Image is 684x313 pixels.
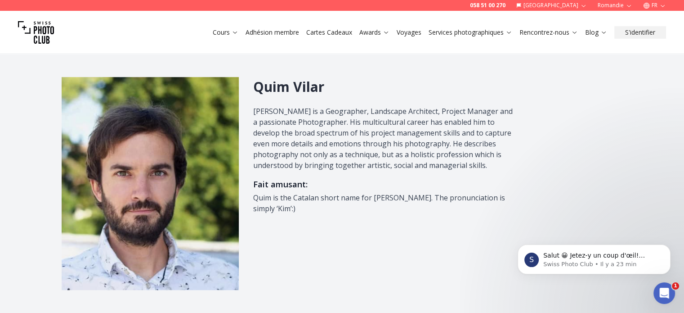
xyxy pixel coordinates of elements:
[585,28,607,37] a: Blog
[356,26,393,39] button: Awards
[519,28,578,37] a: Rencontrez-nous
[253,174,516,191] h3: Fait amusant :
[303,26,356,39] button: Cartes Cadeaux
[425,26,516,39] button: Services photographiques
[614,26,666,39] button: S'identifier
[246,28,299,37] a: Adhésion membre
[359,28,389,37] a: Awards
[581,26,611,39] button: Blog
[653,282,675,304] iframe: Intercom live chat
[470,2,505,9] a: 058 51 00 270
[672,282,679,290] span: 1
[516,26,581,39] button: Rencontrez-nous
[393,26,425,39] button: Voyages
[18,14,54,50] img: Swiss photo club
[253,106,516,171] p: [PERSON_NAME] is a Geographer, Landscape Architect, Project Manager and a passionate Photographer...
[306,28,352,37] a: Cartes Cadeaux
[397,28,421,37] a: Voyages
[253,193,505,213] span: Quim is the Catalan short name for [PERSON_NAME]. The pronunciation is simply ‘Kim’:)
[242,26,303,39] button: Adhésion membre
[253,79,516,95] h2: Quim Vilar
[504,226,684,289] iframe: Intercom notifications message
[213,28,238,37] a: Cours
[209,26,242,39] button: Cours
[429,28,512,37] a: Services photographiques
[62,77,239,290] img: Quim Vilar's photo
